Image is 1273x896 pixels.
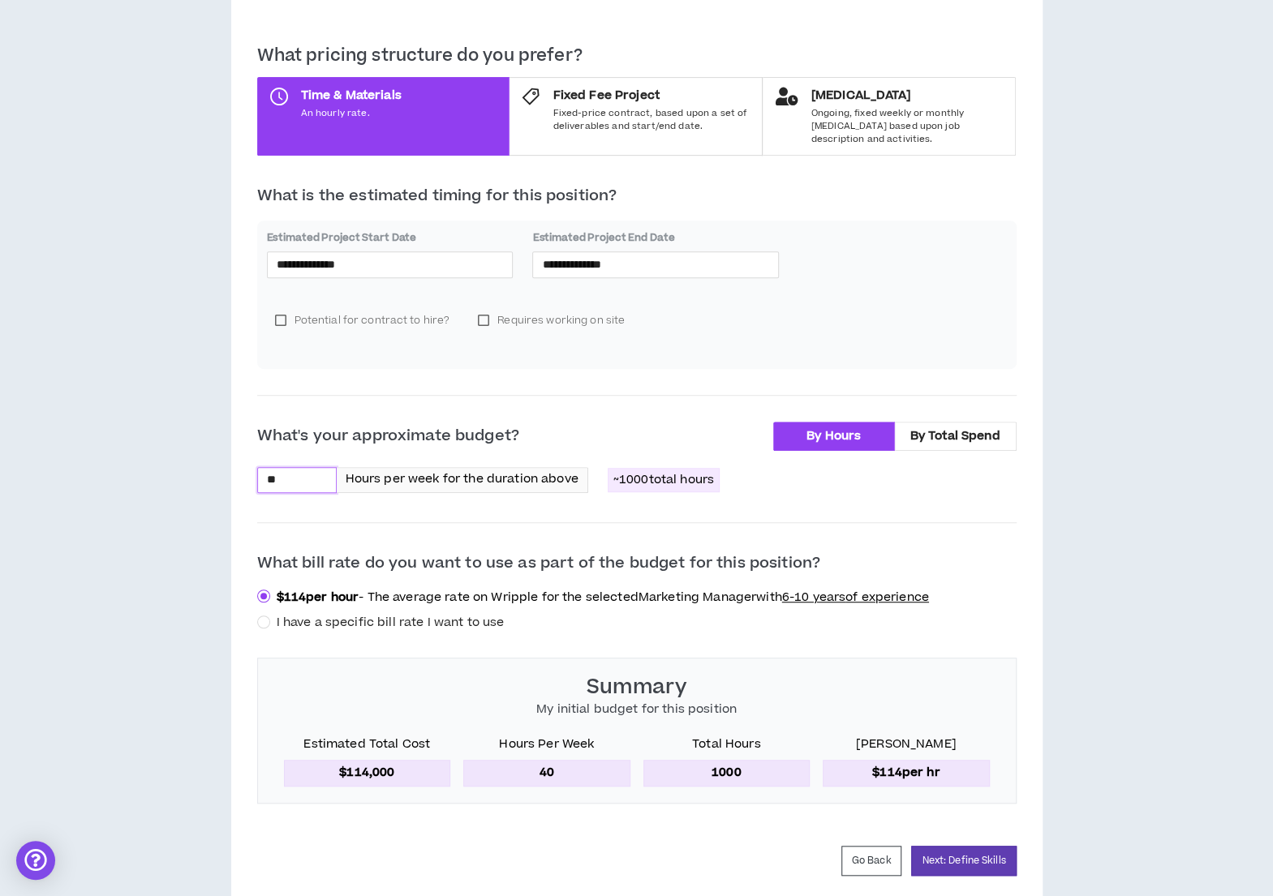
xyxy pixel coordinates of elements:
[553,107,750,132] span: Fixed-price contract, based upon a set of deliverables and start/end date.
[470,308,633,332] label: Requires working on site
[643,735,811,760] p: Total Hours
[267,230,514,245] label: Estimated Project Start Date
[823,760,990,786] p: $114 per hr
[782,589,929,606] span: 6-10 years of experience
[277,589,929,606] p: - The average rate on Wripple for the selected Marketing Manager with
[806,427,861,444] span: By Hours
[270,88,288,105] span: clock-circle
[284,735,451,760] p: Estimated Total Cost
[536,701,737,718] p: My initial budget for this position
[522,88,540,105] span: tag
[277,614,505,631] span: I have a specific bill rate I want to use
[643,760,811,786] p: 1000
[811,88,1004,104] span: [MEDICAL_DATA]
[463,735,630,760] p: Hours Per Week
[257,185,1017,208] p: What is the estimated timing for this position?
[346,470,578,488] p: Hours per week for the duration above
[553,88,750,104] span: Fixed Fee Project
[463,760,630,786] p: 40
[257,45,1017,67] p: What pricing structure do you prefer?
[277,589,359,606] strong: $ 114 per hour
[16,841,55,880] div: Open Intercom Messenger
[257,549,1017,575] p: What bill rate do you want to use as part of the budget for this position?
[841,846,902,876] button: Go Back
[536,675,737,701] p: Summary
[257,425,519,448] p: What's your approximate budget?
[267,308,458,332] label: Potential for contract to hire?
[608,468,720,492] p: ~ 1000 total hours
[284,760,451,786] p: $114,000
[301,88,402,104] span: Time & Materials
[301,107,402,120] span: An hourly rate.
[823,735,990,760] p: [PERSON_NAME]
[910,427,1000,444] span: By Total Spend
[532,230,779,245] label: Estimated Project End Date
[911,846,1016,876] button: Next: Define Skills
[811,107,1004,145] span: Ongoing, fixed weekly or monthly [MEDICAL_DATA] based upon job description and activities.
